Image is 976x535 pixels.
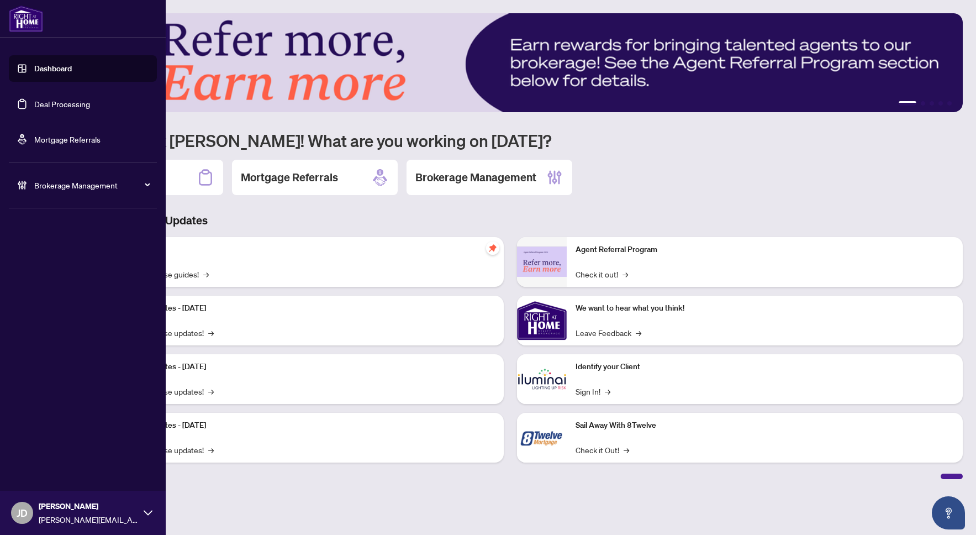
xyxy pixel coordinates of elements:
p: Identify your Client [576,361,954,373]
a: Dashboard [34,64,72,74]
span: pushpin [486,242,499,255]
h2: Mortgage Referrals [241,170,338,185]
p: Self-Help [116,244,495,256]
img: logo [9,6,43,32]
button: 5 [947,101,952,106]
span: Brokerage Management [34,179,149,191]
img: Sail Away With 8Twelve [517,413,567,463]
a: Check it Out!→ [576,444,629,456]
span: → [624,444,629,456]
img: We want to hear what you think! [517,296,567,345]
p: We want to hear what you think! [576,302,954,314]
span: → [203,268,209,280]
button: 4 [938,101,943,106]
h3: Brokerage & Industry Updates [57,213,963,228]
p: Platform Updates - [DATE] [116,302,495,314]
p: Agent Referral Program [576,244,954,256]
span: JD [17,505,28,521]
button: 2 [921,101,925,106]
a: Deal Processing [34,99,90,109]
a: Sign In!→ [576,385,610,397]
button: Open asap [932,496,965,529]
a: Leave Feedback→ [576,327,641,339]
span: → [605,385,610,397]
button: 1 [899,101,916,106]
p: Sail Away With 8Twelve [576,419,954,432]
span: [PERSON_NAME] [39,500,138,512]
h2: Brokerage Management [415,170,536,185]
a: Check it out!→ [576,268,628,280]
span: → [208,444,214,456]
h1: Welcome back [PERSON_NAME]! What are you working on [DATE]? [57,130,963,151]
img: Agent Referral Program [517,246,567,277]
button: 3 [930,101,934,106]
p: Platform Updates - [DATE] [116,419,495,432]
p: Platform Updates - [DATE] [116,361,495,373]
span: → [636,327,641,339]
span: → [208,385,214,397]
a: Mortgage Referrals [34,134,101,144]
span: [PERSON_NAME][EMAIL_ADDRESS][PERSON_NAME][DOMAIN_NAME] [39,513,138,526]
img: Slide 0 [57,13,963,112]
span: → [208,327,214,339]
img: Identify your Client [517,354,567,404]
span: → [622,268,628,280]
